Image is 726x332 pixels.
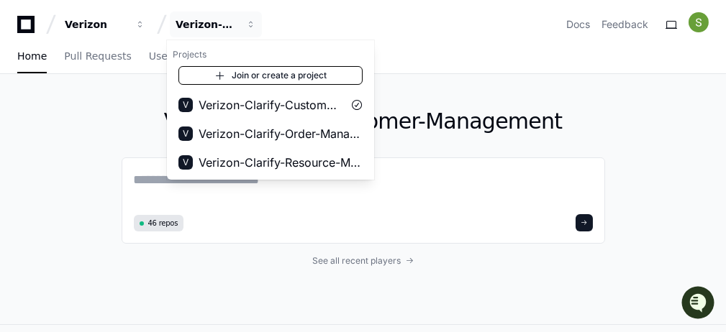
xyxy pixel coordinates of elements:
[680,285,719,323] iframe: Open customer support
[245,111,262,129] button: Start new chat
[602,17,648,32] button: Feedback
[149,40,177,73] a: Users
[65,17,127,32] div: Verizon
[566,17,590,32] a: Docs
[122,109,605,134] h1: Verizon-Clarify-Customer-Management
[170,11,262,37] button: Verizon-Clarify-Customer-Management
[178,155,193,170] div: V
[49,107,236,121] div: Start new chat
[199,125,363,142] span: Verizon-Clarify-Order-Management
[312,255,401,267] span: See all recent players
[199,154,363,171] span: Verizon-Clarify-Resource-Management
[49,121,209,133] div: We're offline, but we'll be back soon!
[167,40,374,180] div: Verizon
[149,52,177,60] span: Users
[64,40,131,73] a: Pull Requests
[17,52,47,60] span: Home
[14,57,262,80] div: Welcome
[199,96,342,114] span: Verizon-Clarify-Customer-Management
[101,150,174,162] a: Powered byPylon
[143,151,174,162] span: Pylon
[17,40,47,73] a: Home
[178,66,363,85] a: Join or create a project
[148,218,178,229] span: 46 repos
[178,98,193,112] div: V
[178,126,193,141] div: V
[176,17,237,32] div: Verizon-Clarify-Customer-Management
[64,52,131,60] span: Pull Requests
[14,14,43,43] img: PlayerZero
[14,107,40,133] img: 1756235613930-3d25f9e4-fa56-45dd-b3ad-e072dfbd1548
[167,43,374,66] h1: Projects
[122,255,605,267] a: See all recent players
[59,11,151,37] button: Verizon
[689,12,709,32] img: ACg8ocINzQSuW7JbJNliuvK4fIheIvEbA_uDwFl7oGhbWd6Dg5VA=s96-c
